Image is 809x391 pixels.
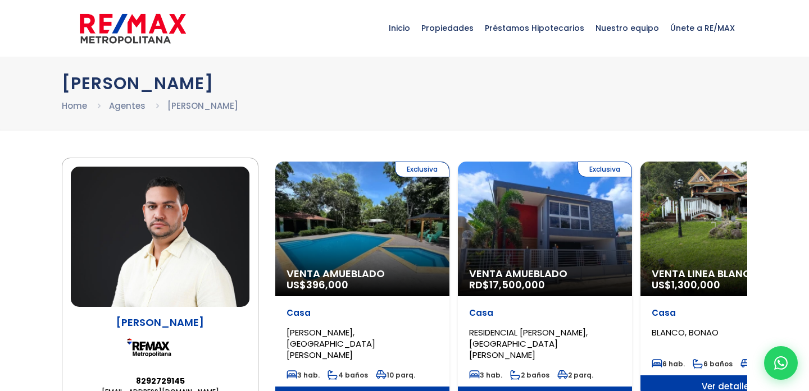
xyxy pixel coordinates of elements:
span: US$ [287,278,348,292]
span: [PERSON_NAME], [GEOGRAPHIC_DATA][PERSON_NAME] [287,326,375,361]
span: Inicio [383,11,416,45]
span: Únete a RE/MAX [665,11,740,45]
span: Nuestro equipo [590,11,665,45]
span: RESIDENCIAL [PERSON_NAME], [GEOGRAPHIC_DATA][PERSON_NAME] [469,326,588,361]
span: 2 baños [510,370,549,380]
a: 8292729145 [71,375,249,387]
span: Venta Amueblado [469,268,621,279]
p: Casa [469,307,621,319]
span: US$ [652,278,720,292]
span: Propiedades [416,11,479,45]
h1: [PERSON_NAME] [62,73,747,93]
img: Remax Metropolitana [126,329,194,366]
span: RD$ [469,278,545,292]
span: 17,500,000 [489,278,545,292]
span: 6 hab. [652,359,685,369]
span: 10 parq. [376,370,415,380]
span: 6 baños [693,359,733,369]
span: 3 hab. [287,370,320,380]
span: 6 parq. [740,359,777,369]
span: 3 hab. [469,370,502,380]
img: remax-metropolitana-logo [80,12,186,45]
a: Home [62,100,87,112]
li: [PERSON_NAME] [167,99,238,113]
span: Préstamos Hipotecarios [479,11,590,45]
span: 2 parq. [557,370,593,380]
span: 4 baños [328,370,368,380]
p: [PERSON_NAME] [71,315,249,329]
span: 396,000 [306,278,348,292]
span: BLANCO, BONAO [652,326,719,338]
a: Agentes [109,100,146,112]
p: Casa [652,307,803,319]
span: Exclusiva [395,162,449,177]
p: Casa [287,307,438,319]
span: Exclusiva [578,162,632,177]
span: 1,300,000 [671,278,720,292]
img: Wilmer Collado [71,167,249,307]
span: Venta Linea Blanca [652,268,803,279]
span: Venta Amueblado [287,268,438,279]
